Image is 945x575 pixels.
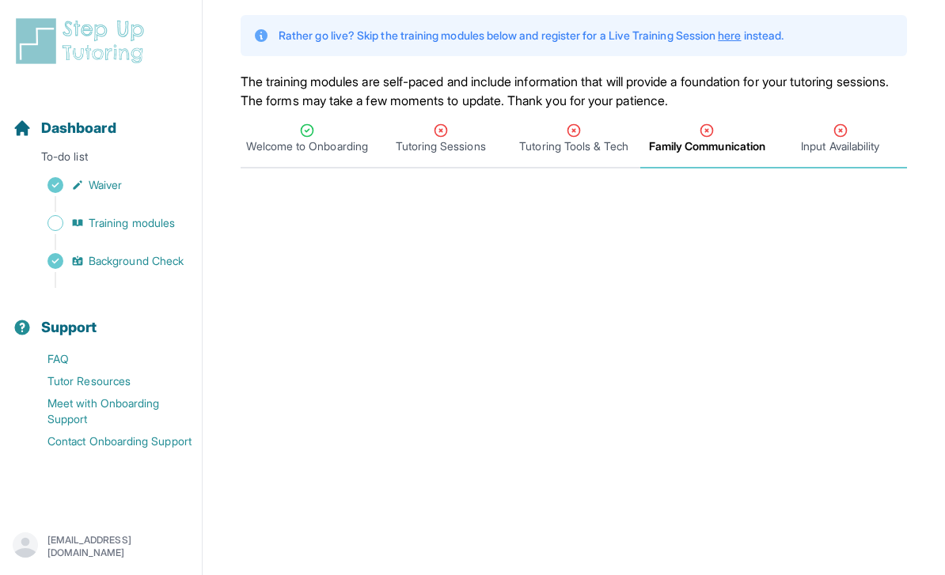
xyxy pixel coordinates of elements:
a: Waiver [13,174,202,196]
span: Tutoring Sessions [396,138,486,154]
span: Welcome to Onboarding [246,138,367,154]
a: Contact Onboarding Support [13,430,202,452]
a: Training modules [13,212,202,234]
span: Tutoring Tools & Tech [519,138,628,154]
p: [EMAIL_ADDRESS][DOMAIN_NAME] [47,534,189,559]
p: Rather go live? Skip the training modules below and register for a Live Training Session instead. [279,28,784,44]
button: [EMAIL_ADDRESS][DOMAIN_NAME] [13,532,189,561]
button: Dashboard [6,92,195,146]
span: Dashboard [41,117,116,139]
img: logo [13,16,154,66]
a: Background Check [13,250,202,272]
span: Training modules [89,215,175,231]
a: FAQ [13,348,202,370]
a: Meet with Onboarding Support [13,392,202,430]
a: here [718,28,741,42]
span: Input Availability [801,138,879,154]
nav: Tabs [241,110,907,168]
p: The training modules are self-paced and include information that will provide a foundation for yo... [241,72,907,110]
a: Dashboard [13,117,116,139]
p: To-do list [6,149,195,171]
span: Support [41,316,97,339]
span: Background Check [89,253,184,269]
span: Family Communication [649,138,765,154]
span: Waiver [89,177,122,193]
button: Support [6,291,195,345]
a: Tutor Resources [13,370,202,392]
